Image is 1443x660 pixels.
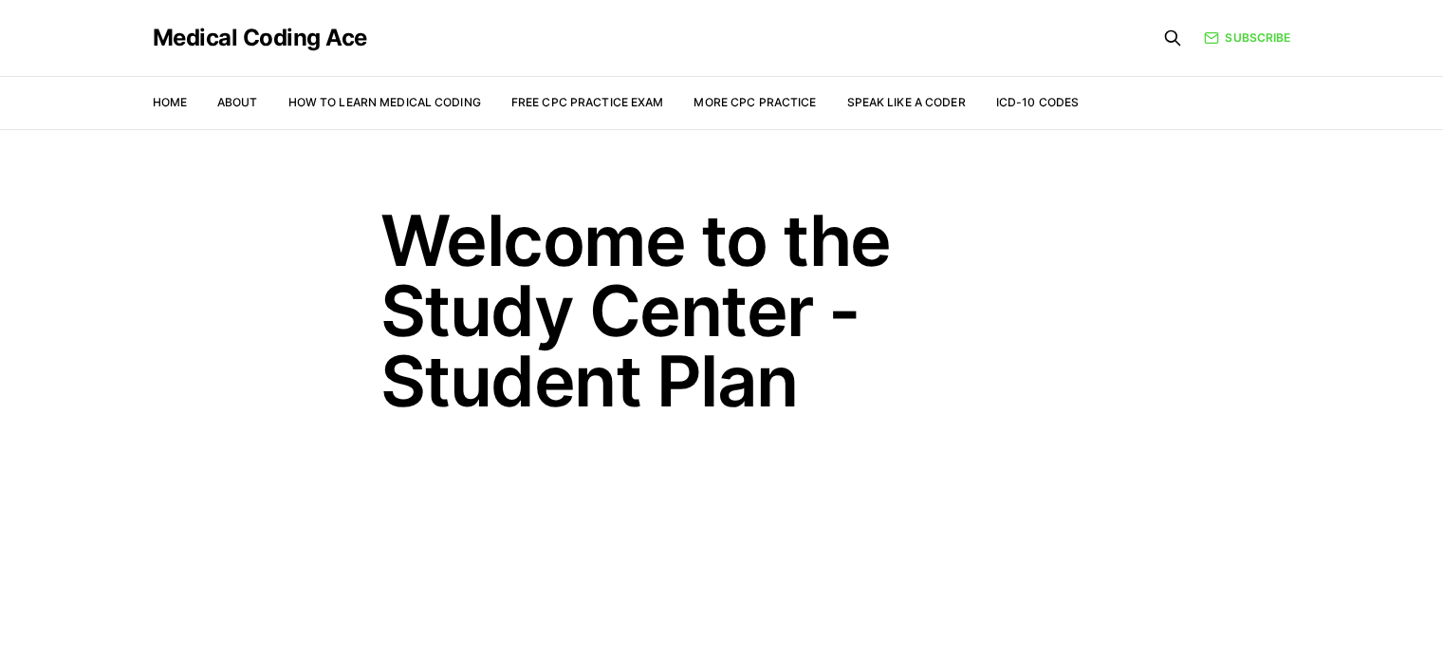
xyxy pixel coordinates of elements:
h1: Welcome to the Study Center - Student Plan [380,205,1064,416]
a: Medical Coding Ace [153,27,367,49]
a: More CPC Practice [694,95,816,109]
a: How to Learn Medical Coding [288,95,481,109]
a: ICD-10 Codes [996,95,1079,109]
a: Subscribe [1204,29,1290,47]
a: Home [153,95,187,109]
a: Speak Like a Coder [847,95,966,109]
a: Free CPC Practice Exam [511,95,664,109]
a: About [217,95,258,109]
